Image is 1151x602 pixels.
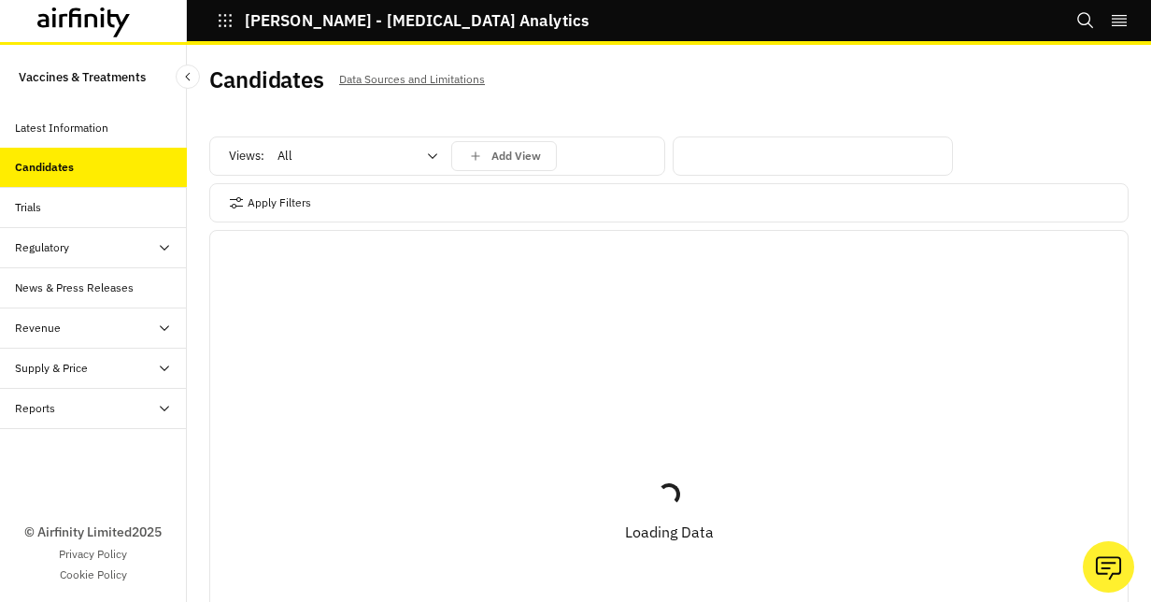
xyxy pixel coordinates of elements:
[15,239,69,256] div: Regulatory
[229,188,311,218] button: Apply Filters
[229,141,557,171] div: Views:
[1076,5,1095,36] button: Search
[339,69,485,90] p: Data Sources and Limitations
[217,5,589,36] button: [PERSON_NAME] - [MEDICAL_DATA] Analytics
[491,150,541,163] p: Add View
[15,120,108,136] div: Latest Information
[451,141,557,171] button: save changes
[15,320,61,337] div: Revenue
[15,199,41,216] div: Trials
[245,12,589,29] p: [PERSON_NAME] - [MEDICAL_DATA] Analytics
[625,521,714,543] p: Loading Data
[19,60,146,93] p: Vaccines & Treatments
[59,546,127,563] a: Privacy Policy
[176,64,200,89] button: Close Sidebar
[15,400,55,417] div: Reports
[60,566,127,583] a: Cookie Policy
[209,66,324,93] h2: Candidates
[15,159,74,176] div: Candidates
[15,279,134,296] div: News & Press Releases
[1083,541,1134,593] button: Ask our analysts
[15,360,88,377] div: Supply & Price
[24,523,162,542] p: © Airfinity Limited 2025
